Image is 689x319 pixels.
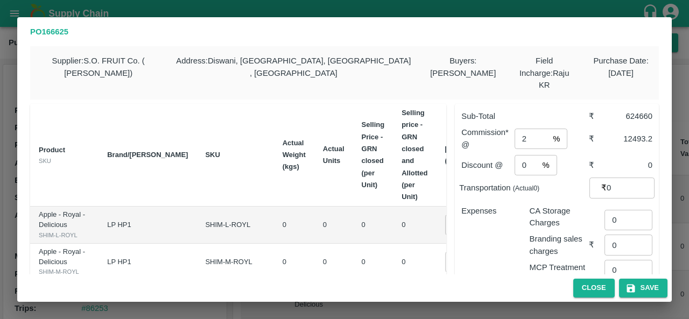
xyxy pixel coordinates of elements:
td: LP HP1 [99,244,196,281]
p: % [553,133,560,145]
div: SKU [39,156,90,166]
p: Discount @ [461,159,515,171]
b: SKU [205,151,220,159]
div: Purchase Date : [DATE] [583,46,659,100]
p: CA Storage Charges [530,205,589,229]
p: Expenses [461,205,521,217]
td: 0 [314,244,353,281]
td: SHIM-L-ROYL [196,207,273,244]
div: SHIM-M-ROYL [39,267,90,277]
b: Actual Units [323,145,344,165]
td: 0 [314,207,353,244]
div: 624660 [604,110,652,122]
div: 12493.2 [604,133,652,145]
td: 0 [274,207,314,244]
td: SHIM-M-ROYL [196,244,273,281]
input: 0 [445,252,488,272]
div: Supplier : S.O. FRUIT Co. ( [PERSON_NAME]) [30,46,166,100]
td: 0 [393,244,436,281]
td: 0 [393,207,436,244]
p: Commission* @ [461,126,515,151]
div: ₹ [589,133,605,145]
input: 0 [445,215,488,235]
div: Address : Diswani, [GEOGRAPHIC_DATA], [GEOGRAPHIC_DATA] , [GEOGRAPHIC_DATA] [166,46,420,100]
td: 0 [274,244,314,281]
button: Close [573,279,615,297]
div: 0 [604,159,652,171]
p: MCP Treatment charges [530,261,589,286]
td: Apple - Royal - Delicious [30,207,99,244]
b: [PERSON_NAME] (Rs/Unit) [445,145,504,165]
b: Brand/[PERSON_NAME] [107,151,188,159]
b: Actual Weight (kgs) [283,139,306,171]
div: SHIM-L-ROYL [39,230,90,240]
td: LP HP1 [99,207,196,244]
td: 0 [353,207,393,244]
div: ₹ [589,110,605,122]
div: ₹ [589,239,605,251]
td: 0 [353,244,393,281]
p: Sub-Total [461,110,588,122]
small: (Actual 0 ) [513,185,540,192]
p: % [542,159,549,171]
p: ₹ [601,182,607,194]
td: Apple - Royal - Delicious [30,244,99,281]
div: Buyers : [PERSON_NAME] [420,46,505,100]
p: Branding sales charges [530,233,589,257]
b: PO 166625 [30,27,68,36]
b: Product [39,146,65,154]
button: Save [619,279,667,297]
div: Field Incharge : Raju KR [505,46,583,100]
b: Selling Price - GRN closed (per Unit) [362,120,385,188]
b: Selling price - GRN closed and Allotted (per Unit) [402,109,427,201]
p: Transportation [459,182,589,194]
div: ₹ [589,159,605,171]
